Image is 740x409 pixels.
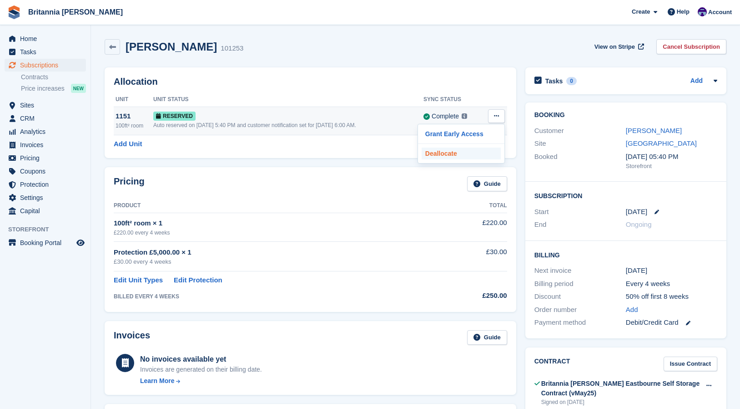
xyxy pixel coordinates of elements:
[114,199,434,213] th: Product
[626,305,638,315] a: Add
[534,126,626,136] div: Customer
[114,92,153,107] th: Unit
[422,128,501,140] a: Grant Early Access
[594,42,635,51] span: View on Stripe
[20,236,75,249] span: Booking Portal
[140,376,262,386] a: Learn More
[5,99,86,112] a: menu
[114,139,142,149] a: Add Unit
[656,39,726,54] a: Cancel Subscription
[114,218,434,229] div: 100ft² room × 1
[20,59,75,72] span: Subscriptions
[626,207,647,217] time: 2025-08-26 00:00:00 UTC
[5,46,86,58] a: menu
[5,112,86,125] a: menu
[140,354,262,365] div: No invoices available yet
[153,92,423,107] th: Unit Status
[434,291,507,301] div: £250.00
[5,59,86,72] a: menu
[114,229,434,237] div: £220.00 every 4 weeks
[114,247,434,258] div: Protection £5,000.00 × 1
[21,84,65,93] span: Price increases
[140,365,262,374] div: Invoices are generated on their billing date.
[5,125,86,138] a: menu
[434,242,507,271] td: £30.00
[690,76,703,87] a: Add
[114,330,150,345] h2: Invoices
[534,291,626,302] div: Discount
[5,204,86,217] a: menu
[534,191,717,200] h2: Subscription
[20,165,75,178] span: Coupons
[698,7,707,16] img: Cameron Ballard
[20,99,75,112] span: Sites
[626,162,717,171] div: Storefront
[626,220,652,228] span: Ongoing
[114,275,163,286] a: Edit Unit Types
[8,225,91,234] span: Storefront
[626,127,682,134] a: [PERSON_NAME]
[7,5,21,19] img: stora-icon-8386f47178a22dfd0bd8f6a31ec36ba5ce8667c1dd55bd0f319d3a0aa187defe.svg
[626,152,717,162] div: [DATE] 05:40 PM
[626,291,717,302] div: 50% off first 8 weeks
[5,32,86,45] a: menu
[434,199,507,213] th: Total
[534,266,626,276] div: Next invoice
[534,279,626,289] div: Billing period
[116,122,153,130] div: 100ft² room
[534,317,626,328] div: Payment method
[708,8,732,17] span: Account
[20,46,75,58] span: Tasks
[20,191,75,204] span: Settings
[114,292,434,301] div: BILLED EVERY 4 WEEKS
[20,138,75,151] span: Invoices
[126,41,217,53] h2: [PERSON_NAME]
[591,39,646,54] a: View on Stripe
[5,152,86,164] a: menu
[626,139,697,147] a: [GEOGRAPHIC_DATA]
[545,77,563,85] h2: Tasks
[534,250,717,259] h2: Billing
[71,84,86,93] div: NEW
[664,357,717,372] a: Issue Contract
[114,176,145,191] h2: Pricing
[534,138,626,149] div: Site
[114,257,434,266] div: £30.00 every 4 weeks
[116,111,153,122] div: 1151
[626,317,717,328] div: Debit/Credit Card
[467,330,507,345] a: Guide
[626,266,717,276] div: [DATE]
[5,138,86,151] a: menu
[153,112,196,121] span: Reserved
[534,112,717,119] h2: Booking
[140,376,174,386] div: Learn More
[5,236,86,249] a: menu
[626,279,717,289] div: Every 4 weeks
[534,207,626,217] div: Start
[534,305,626,315] div: Order number
[114,77,507,87] h2: Allocation
[5,178,86,191] a: menu
[5,165,86,178] a: menu
[5,191,86,204] a: menu
[21,73,86,82] a: Contracts
[423,92,482,107] th: Sync Status
[20,204,75,217] span: Capital
[541,379,700,398] div: Britannia [PERSON_NAME] Eastbourne Self Storage Contract (vMay25)
[434,213,507,241] td: £220.00
[20,32,75,45] span: Home
[20,125,75,138] span: Analytics
[566,77,577,85] div: 0
[422,148,501,159] a: Deallocate
[534,357,570,372] h2: Contract
[153,121,423,129] div: Auto reserved on [DATE] 5:40 PM and customer notification set for [DATE] 6:00 AM.
[677,7,690,16] span: Help
[20,152,75,164] span: Pricing
[467,176,507,191] a: Guide
[541,398,700,406] div: Signed on [DATE]
[221,43,243,54] div: 101253
[462,113,467,119] img: icon-info-grey-7440780725fd019a000dd9b08b2336e03edf1995a4989e88bcd33f0948082b44.svg
[25,5,126,20] a: Britannia [PERSON_NAME]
